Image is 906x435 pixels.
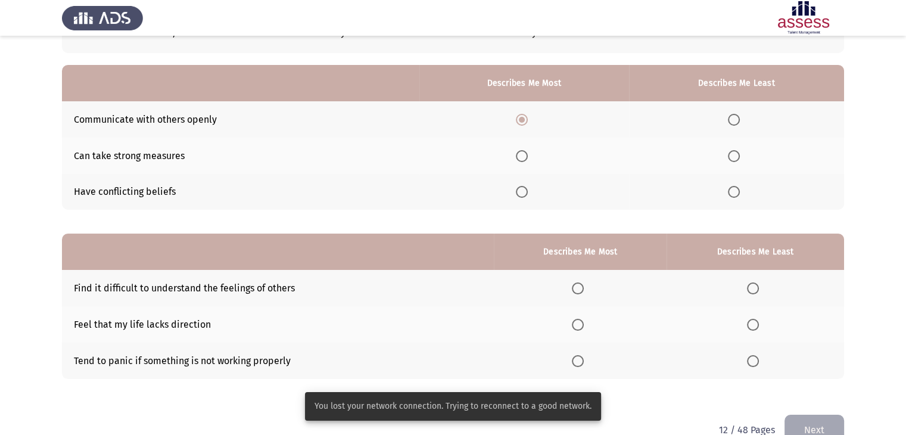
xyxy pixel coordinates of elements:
[516,186,533,197] mat-radio-group: Select an option
[667,234,844,270] th: Describes Me Least
[315,400,591,412] span: You lost your network connection. Trying to reconnect to a good network.
[747,355,764,366] mat-radio-group: Select an option
[747,282,764,293] mat-radio-group: Select an option
[62,138,419,174] td: Can take strong measures
[572,282,589,293] mat-radio-group: Select an option
[629,65,844,101] th: Describes Me Least
[62,174,419,210] td: Have conflicting beliefs
[62,343,494,379] td: Tend to panic if something is not working properly
[62,101,419,138] td: Communicate with others openly
[62,1,143,35] img: Assess Talent Management logo
[747,318,764,330] mat-radio-group: Select an option
[516,150,533,161] mat-radio-group: Select an option
[419,65,629,101] th: Describes Me Most
[572,355,589,366] mat-radio-group: Select an option
[763,1,844,35] img: Assessment logo of Development Assessment R1 (EN)
[62,306,494,343] td: Feel that my life lacks direction
[62,270,494,306] td: Find it difficult to understand the feelings of others
[516,113,533,125] mat-radio-group: Select an option
[572,318,589,330] mat-radio-group: Select an option
[494,234,667,270] th: Describes Me Most
[728,113,745,125] mat-radio-group: Select an option
[728,150,745,161] mat-radio-group: Select an option
[728,186,745,197] mat-radio-group: Select an option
